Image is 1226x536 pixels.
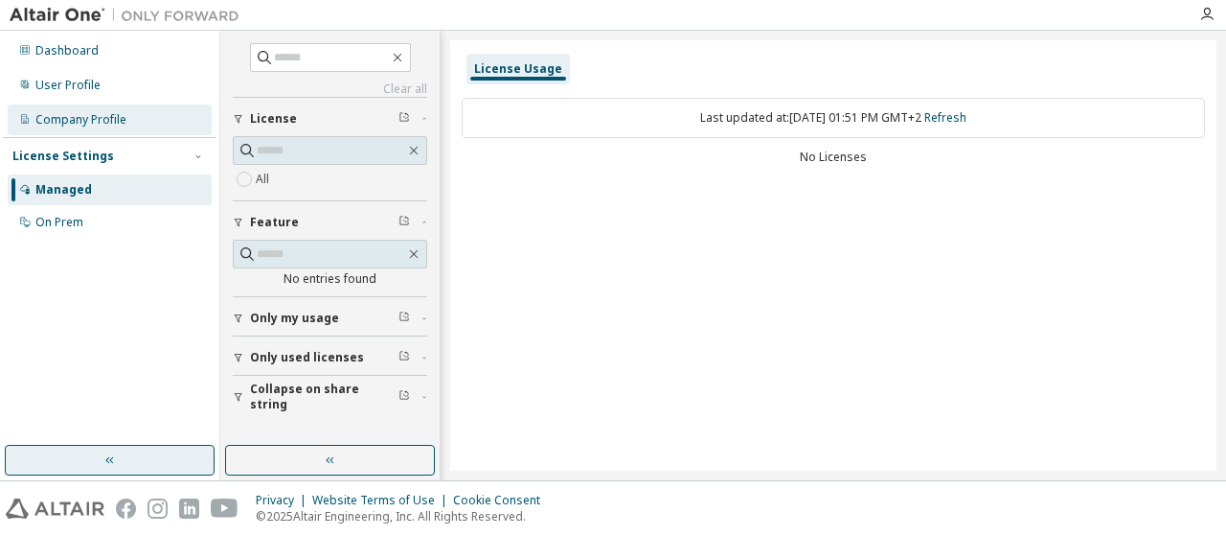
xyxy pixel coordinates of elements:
[398,311,410,326] span: Clear filter
[250,350,364,365] span: Only used licenses
[250,311,339,326] span: Only my usage
[453,493,552,508] div: Cookie Consent
[256,508,552,524] p: © 2025 Altair Engineering, Inc. All Rights Reserved.
[924,109,966,126] a: Refresh
[233,201,427,244] button: Feature
[35,78,101,93] div: User Profile
[398,389,410,405] span: Clear filter
[35,43,99,58] div: Dashboard
[233,337,427,379] button: Only used licenses
[256,168,273,191] label: All
[250,111,297,127] span: License
[116,499,136,519] img: facebook.svg
[256,493,312,508] div: Privacy
[462,150,1205,165] div: No Licenses
[398,350,410,365] span: Clear filter
[35,215,83,230] div: On Prem
[233,82,427,97] a: Clear all
[233,98,427,140] button: License
[179,499,199,519] img: linkedin.svg
[250,215,299,230] span: Feature
[474,61,562,77] div: License Usage
[148,499,168,519] img: instagram.svg
[312,493,453,508] div: Website Terms of Use
[10,6,249,25] img: Altair One
[12,149,114,164] div: License Settings
[398,215,410,230] span: Clear filter
[6,499,104,519] img: altair_logo.svg
[233,271,427,287] div: No entries found
[211,499,238,519] img: youtube.svg
[250,382,398,412] span: Collapse on share string
[398,111,410,127] span: Clear filter
[233,297,427,339] button: Only my usage
[35,182,92,198] div: Managed
[233,376,427,418] button: Collapse on share string
[35,112,126,128] div: Company Profile
[462,98,1205,138] div: Last updated at: [DATE] 01:51 PM GMT+2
